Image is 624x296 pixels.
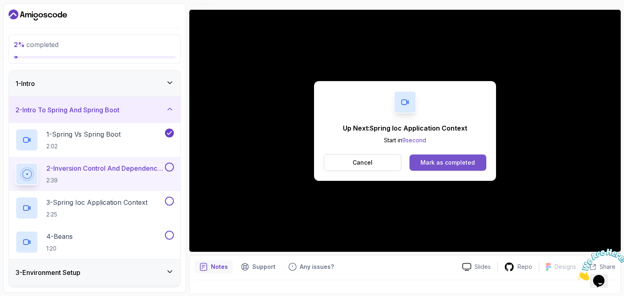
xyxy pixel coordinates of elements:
button: 3-Environment Setup [9,260,180,285]
a: Repo [498,262,539,272]
button: 1-Spring Vs Spring Boot2:02 [15,129,174,151]
div: Mark as completed [420,159,475,167]
button: Support button [236,260,280,273]
span: 9 second [402,137,426,144]
button: 2-Intro To Spring And Spring Boot [9,97,180,123]
a: Dashboard [9,9,67,21]
button: 4-Beans1:20 [15,231,174,253]
span: completed [14,41,58,49]
p: Any issues? [300,263,334,271]
button: 1-Intro [9,71,180,97]
p: Support [252,263,275,271]
iframe: chat widget [574,245,624,284]
p: Repo [518,263,532,271]
a: Slides [456,263,497,271]
button: Feedback button [284,260,339,273]
iframe: 2 - Inversion Control and Dependency Injection [189,10,621,252]
p: Up Next: Spring Ioc Application Context [343,123,467,133]
p: 2 - Inversion Control And Dependency Injection [46,163,163,173]
p: Notes [211,263,228,271]
p: Start in [343,136,467,144]
button: notes button [195,260,233,273]
p: Designs [555,263,576,271]
h3: 2 - Intro To Spring And Spring Boot [15,105,119,115]
p: 3 - Spring Ioc Application Context [46,197,147,207]
span: 2 % [14,41,25,49]
p: 2:25 [46,210,147,219]
h3: 3 - Environment Setup [15,268,80,277]
p: Slides [474,263,491,271]
p: Cancel [353,159,373,167]
p: 1:20 [46,245,73,253]
button: Mark as completed [409,154,486,171]
h3: 1 - Intro [15,79,35,88]
p: 1 - Spring Vs Spring Boot [46,129,121,139]
button: 2-Inversion Control And Dependency Injection2:39 [15,163,174,185]
button: Cancel [324,154,401,171]
button: 3-Spring Ioc Application Context2:25 [15,197,174,219]
p: 4 - Beans [46,232,73,241]
p: 2:39 [46,176,163,184]
img: Chat attention grabber [3,3,54,35]
p: 2:02 [46,142,121,150]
